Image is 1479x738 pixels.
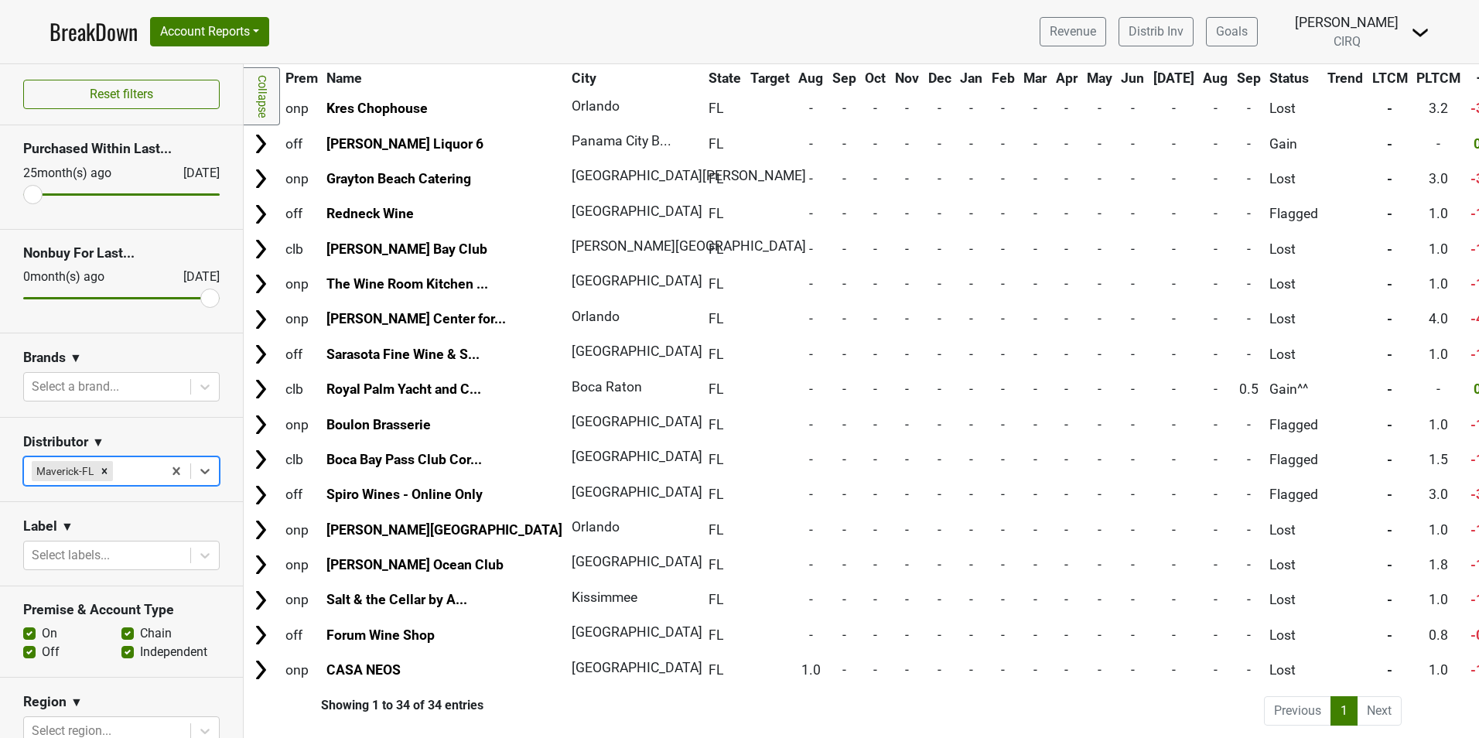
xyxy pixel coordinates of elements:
[1033,101,1037,116] span: -
[1033,417,1037,432] span: -
[1214,276,1218,292] span: -
[1239,381,1259,397] span: 0.5
[326,206,414,221] a: Redneck Wine
[1098,276,1102,292] span: -
[1214,241,1218,257] span: -
[938,136,941,152] span: -
[873,381,877,397] span: -
[969,206,973,221] span: -
[1001,136,1005,152] span: -
[873,101,877,116] span: -
[709,136,723,152] span: FL
[1172,101,1176,116] span: -
[938,241,941,257] span: -
[705,64,745,92] th: State: activate to sort column ascending
[282,92,322,125] td: onp
[873,171,877,186] span: -
[1266,268,1323,301] td: Lost
[1131,276,1135,292] span: -
[969,276,973,292] span: -
[1149,64,1198,92] th: Jul: activate to sort column ascending
[572,449,702,464] span: [GEOGRAPHIC_DATA]
[572,273,702,289] span: [GEOGRAPHIC_DATA]
[326,627,435,643] a: Forum Wine Shop
[873,241,877,257] span: -
[326,276,488,292] a: The Wine Room Kitchen ...
[988,64,1019,92] th: Feb: activate to sort column ascending
[61,518,73,536] span: ▼
[249,448,272,471] img: Arrow right
[1098,171,1102,186] span: -
[969,101,973,116] span: -
[842,417,846,432] span: -
[1131,381,1135,397] span: -
[905,206,909,221] span: -
[572,379,642,395] span: Boca Raton
[282,197,322,231] td: off
[1098,101,1102,116] span: -
[1020,64,1051,92] th: Mar: activate to sort column ascending
[572,343,702,359] span: [GEOGRAPHIC_DATA]
[326,101,428,116] a: Kres Chophouse
[1033,171,1037,186] span: -
[285,70,318,86] span: Prem
[23,268,146,286] div: 0 month(s) ago
[1266,197,1323,231] td: Flagged
[244,67,280,125] a: Collapse
[709,347,723,362] span: FL
[809,452,813,467] span: -
[1131,206,1135,221] span: -
[23,518,57,535] h3: Label
[969,347,973,362] span: -
[873,347,877,362] span: -
[1247,311,1251,326] span: -
[282,408,322,441] td: onp
[1172,206,1176,221] span: -
[1214,171,1218,186] span: -
[249,658,272,682] img: Arrow right
[1064,276,1068,292] span: -
[23,80,220,109] button: Reset filters
[809,381,813,397] span: -
[1266,442,1323,476] td: Flagged
[1214,417,1218,432] span: -
[938,381,941,397] span: -
[809,276,813,292] span: -
[249,518,272,542] img: Arrow right
[1131,171,1135,186] span: -
[905,101,909,116] span: -
[1098,206,1102,221] span: -
[249,624,272,647] img: Arrow right
[23,694,67,710] h3: Region
[1098,136,1102,152] span: -
[1269,70,1309,86] span: Status
[1064,101,1068,116] span: -
[1214,101,1218,116] span: -
[709,206,723,221] span: FL
[42,643,60,661] label: Off
[1064,311,1068,326] span: -
[1416,70,1460,86] span: PLTCM
[809,206,813,221] span: -
[1001,171,1005,186] span: -
[809,171,813,186] span: -
[1052,64,1081,92] th: Apr: activate to sort column ascending
[249,237,272,261] img: Arrow right
[140,643,207,661] label: Independent
[50,15,138,48] a: BreakDown
[326,522,562,538] a: [PERSON_NAME][GEOGRAPHIC_DATA]
[572,238,806,254] span: [PERSON_NAME][GEOGRAPHIC_DATA]
[1064,241,1068,257] span: -
[905,381,909,397] span: -
[245,64,280,92] th: &nbsp;: activate to sort column ascending
[905,417,909,432] span: -
[1064,206,1068,221] span: -
[326,662,401,678] a: CASA NEOS
[1436,136,1440,152] span: -
[1033,241,1037,257] span: -
[842,311,846,326] span: -
[1064,171,1068,186] span: -
[1372,70,1408,86] span: LTCM
[169,268,220,286] div: [DATE]
[809,417,813,432] span: -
